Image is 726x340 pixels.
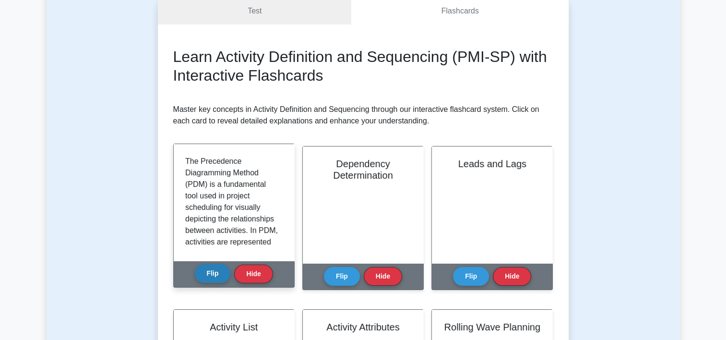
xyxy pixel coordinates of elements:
[173,104,553,127] p: Master key concepts in Activity Definition and Sequencing through our interactive flashcard syste...
[173,48,553,85] h2: Learn Activity Definition and Sequencing (PMI-SP) with Interactive Flashcards
[314,158,412,181] h2: Dependency Determination
[443,321,541,333] h2: Rolling Wave Planning
[443,158,541,170] h2: Leads and Lags
[185,321,283,333] h2: Activity List
[324,267,360,286] button: Flip
[364,267,402,286] button: Hide
[493,267,531,286] button: Hide
[234,265,273,283] button: Hide
[195,264,231,283] button: Flip
[314,321,412,333] h2: Activity Attributes
[453,267,489,286] button: Flip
